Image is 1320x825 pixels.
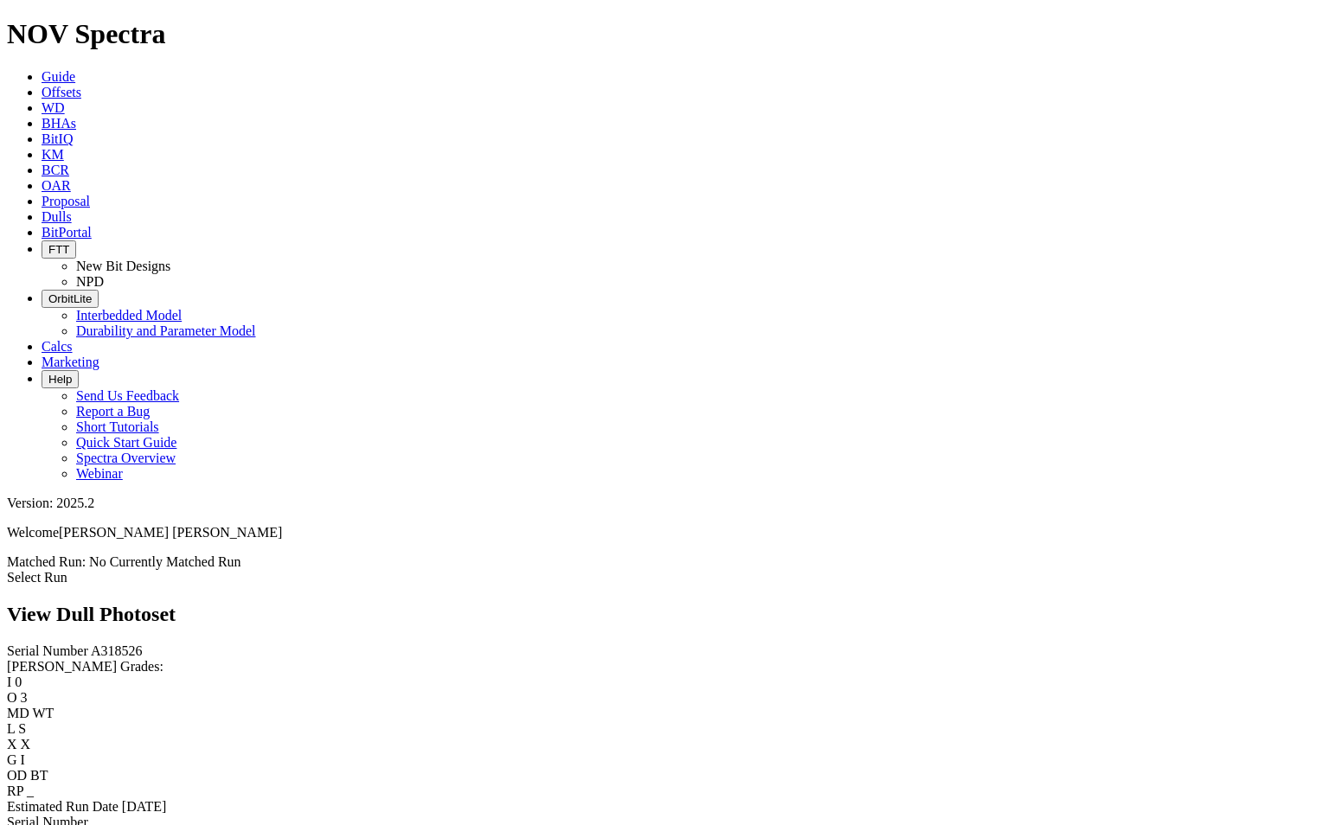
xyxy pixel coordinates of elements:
span: [PERSON_NAME] [PERSON_NAME] [59,525,282,540]
span: _ [27,783,34,798]
a: Calcs [42,339,73,354]
span: A318526 [91,643,143,658]
span: No Currently Matched Run [89,554,241,569]
div: [PERSON_NAME] Grades: [7,659,1313,675]
span: Help [48,373,72,386]
a: KM [42,147,64,162]
span: BT [30,768,48,783]
label: O [7,690,17,705]
span: S [18,721,26,736]
a: Dulls [42,209,72,224]
a: Spectra Overview [76,451,176,465]
a: OAR [42,178,71,193]
a: Durability and Parameter Model [76,323,256,338]
label: X [7,737,17,751]
div: Version: 2025.2 [7,496,1313,511]
button: FTT [42,240,76,259]
a: Report a Bug [76,404,150,419]
a: Short Tutorials [76,419,159,434]
span: 3 [21,690,28,705]
a: BCR [42,163,69,177]
span: 0 [15,675,22,689]
a: Send Us Feedback [76,388,179,403]
a: Select Run [7,570,67,585]
a: Marketing [42,355,99,369]
label: I [7,675,11,689]
span: I [21,752,25,767]
a: BitPortal [42,225,92,240]
h1: NOV Spectra [7,18,1313,50]
label: Estimated Run Date [7,799,119,814]
button: OrbitLite [42,290,99,308]
a: Quick Start Guide [76,435,176,450]
label: G [7,752,17,767]
p: Welcome [7,525,1313,540]
a: WD [42,100,65,115]
span: WT [33,706,54,720]
a: Proposal [42,194,90,208]
a: Interbedded Model [76,308,182,323]
label: OD [7,768,27,783]
span: Matched Run: [7,554,86,569]
a: Webinar [76,466,123,481]
label: Serial Number [7,643,88,658]
span: X [21,737,31,751]
label: MD [7,706,29,720]
a: Offsets [42,85,81,99]
span: OrbitLite [48,292,92,305]
a: BitIQ [42,131,73,146]
span: [DATE] [122,799,167,814]
h2: View Dull Photoset [7,603,1313,626]
label: RP [7,783,23,798]
a: NPD [76,274,104,289]
label: L [7,721,15,736]
span: FTT [48,243,69,256]
a: BHAs [42,116,76,131]
button: Help [42,370,79,388]
a: Guide [42,69,75,84]
a: New Bit Designs [76,259,170,273]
